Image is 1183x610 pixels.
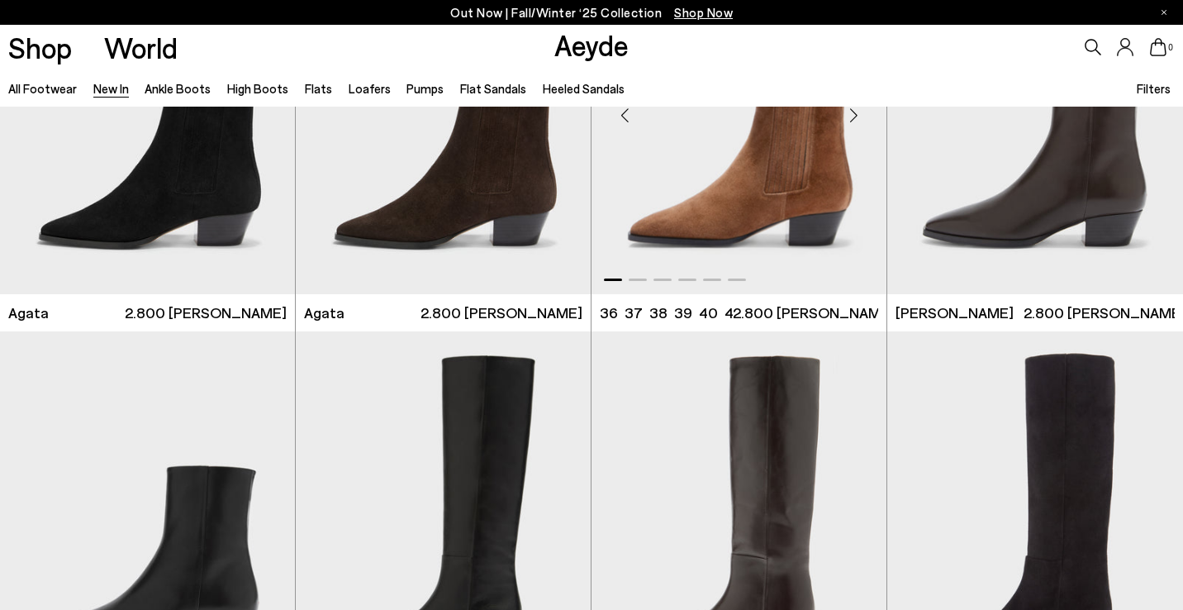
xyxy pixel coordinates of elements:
a: Flat Sandals [460,81,526,96]
span: Agata [8,303,49,323]
a: 0 [1150,38,1166,56]
a: Heeled Sandals [543,81,625,96]
span: 2.800 [PERSON_NAME] [733,303,895,323]
p: Out Now | Fall/Winter ‘25 Collection [450,2,733,23]
a: Loafers [349,81,391,96]
li: 41 [725,303,738,323]
span: Agata [304,303,344,323]
ul: variant [600,303,733,323]
a: Aeyde [554,27,629,62]
li: 38 [649,303,668,323]
div: Previous slide [600,91,649,141]
li: 39 [674,303,692,323]
a: Shop [8,33,72,62]
li: 36 [600,303,618,323]
a: Pumps [406,81,444,96]
a: Agata 2.800 [PERSON_NAME] [296,294,591,331]
a: World [104,33,178,62]
span: Navigate to /collections/new-in [674,5,733,20]
div: Next slide [829,91,878,141]
a: [PERSON_NAME] 2.800 [PERSON_NAME] [887,294,1183,331]
a: All Footwear [8,81,77,96]
span: 0 [1166,43,1175,52]
a: 36 37 38 39 40 41 + 2.800 [PERSON_NAME] [591,294,886,331]
a: High Boots [227,81,288,96]
li: 40 [699,303,718,323]
a: Ankle Boots [145,81,211,96]
a: Flats [305,81,332,96]
span: 2.800 [PERSON_NAME] [420,303,582,323]
a: New In [93,81,129,96]
span: Filters [1137,81,1171,96]
span: 2.800 [PERSON_NAME] [125,303,287,323]
span: [PERSON_NAME] [896,303,1014,323]
li: 37 [625,303,643,323]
